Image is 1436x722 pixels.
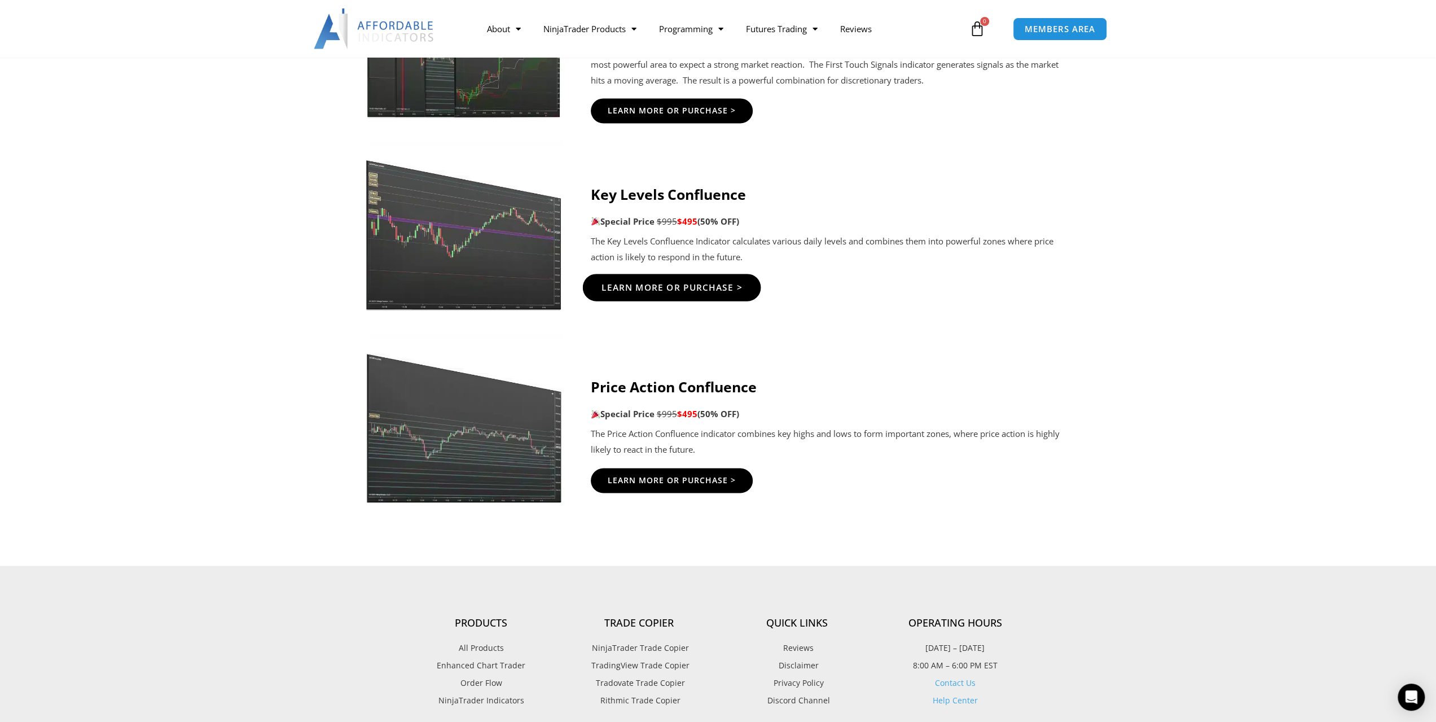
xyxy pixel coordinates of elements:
[765,693,830,707] span: Discord Channel
[718,616,876,629] h4: Quick Links
[771,675,824,690] span: Privacy Policy
[560,658,718,672] a: TradingView Trade Copier
[475,16,966,42] nav: Menu
[591,217,600,225] img: 🎉
[402,640,560,655] a: All Products
[437,658,525,672] span: Enhanced Chart Trader
[697,216,739,227] b: (50% OFF)
[366,334,563,503] img: Price-Action-Confluence-2jpg | Affordable Indicators – NinjaTrader
[591,408,655,419] strong: Special Price
[657,216,677,227] span: $995
[718,640,876,655] a: Reviews
[589,658,690,672] span: TradingView Trade Copier
[591,410,600,418] img: 🎉
[933,694,978,705] a: Help Center
[402,658,560,672] a: Enhanced Chart Trader
[593,675,685,690] span: Tradovate Trade Copier
[591,216,655,227] strong: Special Price
[876,616,1034,629] h4: Operating Hours
[366,141,563,310] img: Key-Levels-1jpg | Affordable Indicators – NinjaTrader
[591,468,753,493] a: Learn More Or Purchase >
[460,675,502,690] span: Order Flow
[402,675,560,690] a: Order Flow
[657,408,677,419] span: $995
[591,185,746,204] strong: Key Levels Confluence
[1013,17,1107,41] a: MEMBERS AREA
[589,640,689,655] span: NinjaTrader Trade Copier
[677,408,697,419] span: $495
[647,16,734,42] a: Programming
[532,16,647,42] a: NinjaTrader Products
[402,693,560,707] a: NinjaTrader Indicators
[475,16,532,42] a: About
[980,17,989,26] span: 0
[1025,25,1095,33] span: MEMBERS AREA
[438,693,524,707] span: NinjaTrader Indicators
[776,658,819,672] span: Disclaimer
[677,216,697,227] span: $495
[780,640,814,655] span: Reviews
[560,675,718,690] a: Tradovate Trade Copier
[608,107,736,115] span: Learn More Or Purchase >
[952,12,1002,45] a: 0
[1398,684,1425,711] div: Open Intercom Messenger
[598,693,680,707] span: Rithmic Trade Copier
[591,98,753,123] a: Learn More Or Purchase >
[591,234,1071,265] p: The Key Levels Confluence Indicator calculates various daily levels and combines them into powerf...
[560,693,718,707] a: Rithmic Trade Copier
[876,658,1034,672] p: 8:00 AM – 6:00 PM EST
[608,476,736,484] span: Learn More Or Purchase >
[560,616,718,629] h4: Trade Copier
[697,408,739,419] b: (50% OFF)
[560,640,718,655] a: NinjaTrader Trade Copier
[718,693,876,707] a: Discord Channel
[718,675,876,690] a: Privacy Policy
[582,274,761,301] a: Learn More Or Purchase >
[459,640,504,655] span: All Products
[591,377,757,396] strong: Price Action Confluence
[601,283,742,292] span: Learn More Or Purchase >
[314,8,435,49] img: LogoAI | Affordable Indicators – NinjaTrader
[734,16,828,42] a: Futures Trading
[828,16,882,42] a: Reviews
[935,677,976,688] a: Contact Us
[718,658,876,672] a: Disclaimer
[591,426,1071,458] p: The Price Action Confluence indicator combines key highs and lows to form important zones, where ...
[876,640,1034,655] p: [DATE] – [DATE]
[402,616,560,629] h4: Products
